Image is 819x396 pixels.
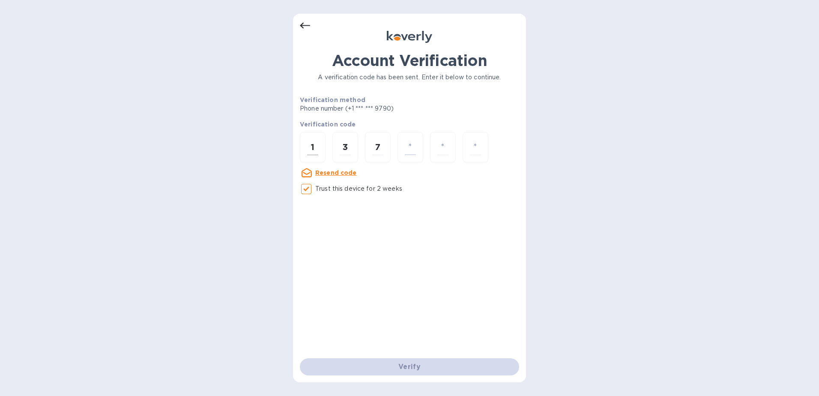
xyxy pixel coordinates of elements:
p: Trust this device for 2 weeks [315,184,402,193]
p: A verification code has been sent. Enter it below to continue. [300,73,519,82]
h1: Account Verification [300,51,519,69]
p: Phone number (+1 *** *** 9790) [300,104,459,113]
p: Verification code [300,120,519,129]
b: Verification method [300,96,365,103]
u: Resend code [315,169,357,176]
